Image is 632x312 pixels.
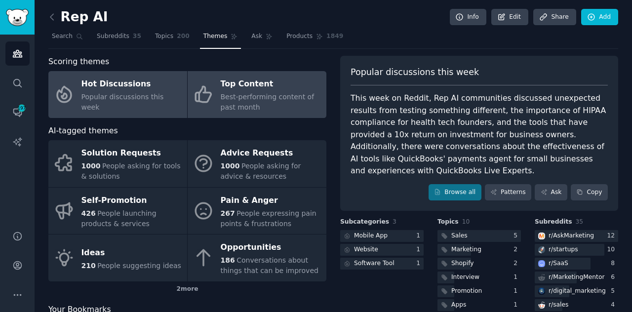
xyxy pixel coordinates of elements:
div: 8 [611,259,618,268]
a: AskMarketingr/AskMarketing12 [535,230,618,242]
div: r/ MarketingMentor [549,273,604,282]
div: Opportunities [221,240,321,256]
span: Topics [437,218,459,227]
div: Solution Requests [81,146,182,161]
div: r/ sales [549,301,568,310]
a: Share [533,9,576,26]
a: Search [48,29,86,49]
span: People launching products & services [81,209,157,228]
span: Conversations about things that can be improved [221,256,318,274]
div: Pain & Anger [221,193,321,208]
div: Hot Discussions [81,77,182,92]
span: Subreddits [97,32,129,41]
a: 197 [5,100,30,124]
span: 10 [462,218,470,225]
div: r/ digital_marketing [549,287,606,296]
div: Shopify [451,259,474,268]
span: Themes [203,32,228,41]
a: Interview1 [437,272,521,284]
div: Sales [451,232,468,240]
div: Advice Requests [221,146,321,161]
div: 5 [611,287,618,296]
span: Best-performing content of past month [221,93,315,111]
span: People suggesting ideas [97,262,181,270]
a: Ideas210People suggesting ideas [48,234,187,281]
a: r/MarketingMentor6 [535,272,618,284]
a: Ask [535,184,567,201]
a: Website1 [340,244,424,256]
span: 186 [221,256,235,264]
div: Software Tool [354,259,395,268]
div: Top Content [221,77,321,92]
a: Shopify2 [437,258,521,270]
div: r/ SaaS [549,259,568,268]
span: 197 [17,105,26,112]
span: Topics [155,32,173,41]
div: Interview [451,273,479,282]
div: 1 [416,232,424,240]
span: People asking for tools & solutions [81,162,181,180]
span: 35 [576,218,584,225]
a: startupsr/startups10 [535,244,618,256]
span: 3 [393,218,396,225]
span: Popular discussions this week [351,66,479,78]
img: AskMarketing [538,233,545,239]
a: Subreddits35 [93,29,145,49]
div: Promotion [451,287,482,296]
div: Self-Promotion [81,193,182,208]
img: startups [538,246,545,253]
a: Add [581,9,618,26]
a: Themes [200,29,241,49]
span: 267 [221,209,235,217]
a: Browse all [429,184,481,201]
span: People asking for advice & resources [221,162,301,180]
span: Ask [251,32,262,41]
a: digital_marketingr/digital_marketing5 [535,285,618,298]
a: Topics200 [152,29,193,49]
a: Advice Requests1000People asking for advice & resources [188,140,326,187]
span: Subreddits [535,218,572,227]
span: 426 [81,209,96,217]
img: sales [538,302,545,309]
a: Opportunities186Conversations about things that can be improved [188,234,326,281]
span: 35 [133,32,141,41]
a: Marketing2 [437,244,521,256]
div: Ideas [81,245,181,261]
div: 10 [607,245,618,254]
a: Patterns [485,184,531,201]
div: r/ startups [549,245,578,254]
div: Mobile App [354,232,388,240]
div: 2 [513,259,521,268]
span: 200 [177,32,190,41]
div: 5 [513,232,521,240]
span: 210 [81,262,96,270]
a: Software Tool1 [340,258,424,270]
a: Info [450,9,486,26]
span: Popular discussions this week [81,93,164,111]
a: Promotion1 [437,285,521,298]
div: Apps [451,301,466,310]
a: SaaSr/SaaS8 [535,258,618,270]
a: Mobile App1 [340,230,424,242]
div: 4 [611,301,618,310]
div: 1 [513,273,521,282]
a: Hot DiscussionsPopular discussions this week [48,71,187,118]
img: GummySearch logo [6,9,29,26]
span: People expressing pain points & frustrations [221,209,316,228]
div: Marketing [451,245,481,254]
a: Pain & Anger267People expressing pain points & frustrations [188,188,326,234]
span: 1000 [81,162,101,170]
div: This week on Reddit, Rep AI communities discussed unexpected results from testing something diffe... [351,92,608,177]
div: 1 [513,287,521,296]
a: Sales5 [437,230,521,242]
div: 12 [607,232,618,240]
span: Search [52,32,73,41]
span: Subcategories [340,218,389,227]
a: Solution Requests1000People asking for tools & solutions [48,140,187,187]
a: Products1849 [283,29,347,49]
div: 1 [416,259,424,268]
div: 2 [513,245,521,254]
img: SaaS [538,260,545,267]
span: AI-tagged themes [48,125,118,137]
span: Scoring themes [48,56,109,68]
